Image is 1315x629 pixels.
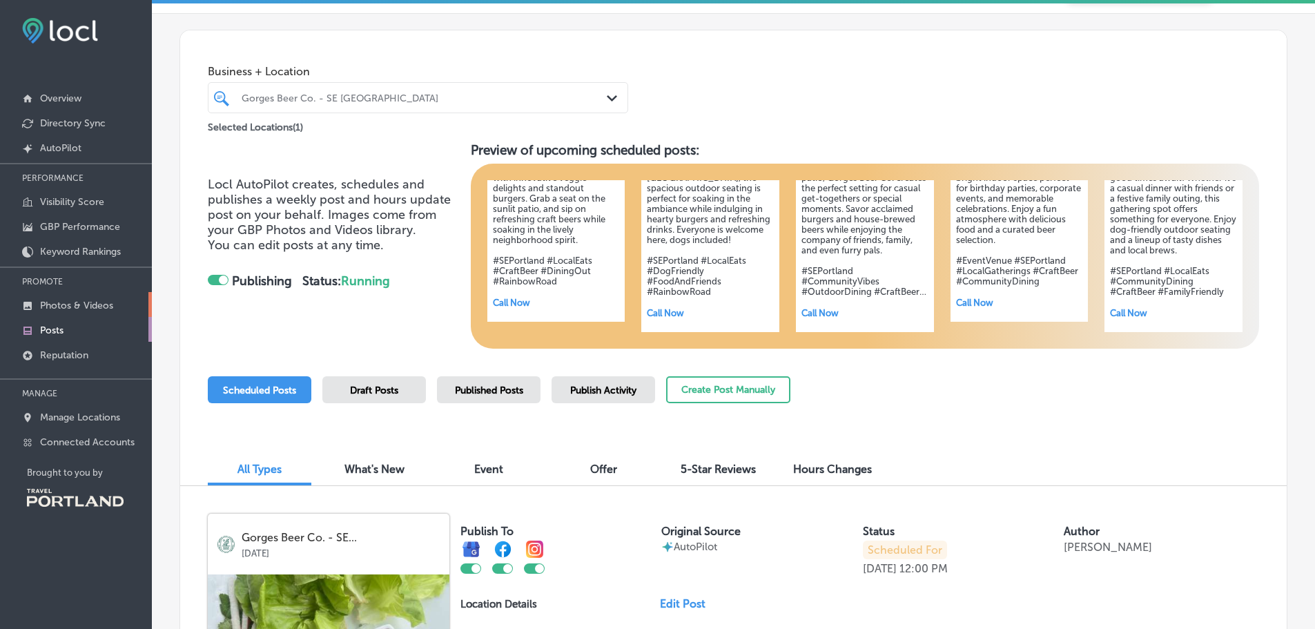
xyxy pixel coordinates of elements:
span: All Types [237,463,282,476]
p: GBP Performance [40,221,120,233]
div: Gorges Beer Co. - SE [GEOGRAPHIC_DATA] [242,92,608,104]
span: Hours Changes [793,463,872,476]
p: Reputation [40,349,88,361]
p: Brought to you by [27,467,152,478]
p: Visibility Score [40,196,104,208]
p: 12:00 PM [899,562,948,575]
span: You can edit posts at any time. [208,238,384,253]
p: Gorges Beer Co. - SE... [242,532,440,544]
label: Publish To [460,525,514,538]
p: Selected Locations ( 1 ) [208,116,303,133]
img: fda3e92497d09a02dc62c9cd864e3231.png [22,18,98,43]
p: [PERSON_NAME] [1064,541,1152,554]
p: [DATE] [242,544,440,559]
span: Published Posts [455,385,523,396]
label: Author [1064,525,1100,538]
p: [DATE] [863,562,897,575]
p: Connected Accounts [40,436,135,448]
p: Photos & Videos [40,300,113,311]
span: Running [341,273,390,289]
span: Draft Posts [350,385,398,396]
strong: Status: [302,273,390,289]
h5: Gather your friends and family for a memorable dining experience! At [GEOGRAPHIC_DATA], the spaci... [647,142,774,297]
h5: Discover the vibrant taste of SE Portland at Gorges Beer Co., where the menu shines with innovati... [493,142,620,287]
span: Business + Location [208,65,628,78]
label: Original Source [661,525,741,538]
p: Overview [40,93,81,104]
span: Locl AutoPilot creates, schedules and publishes a weekly post and hours update post on your behal... [208,177,451,238]
p: Manage Locations [40,412,120,423]
h3: Preview of upcoming scheduled posts: [471,142,1259,158]
p: Location Details [460,598,537,610]
label: Status [863,525,895,538]
span: Event [474,463,503,476]
p: AutoPilot [674,541,717,553]
p: Scheduled For [863,541,947,559]
p: Keyword Rankings [40,246,121,258]
strong: Publishing [232,273,292,289]
span: Offer [590,463,617,476]
p: AutoPilot [40,142,81,154]
h5: Join the vibrant community spirit at Gorges Beer Co., where delightful flavors and good times awa... [1110,142,1237,297]
a: Edit Post [660,597,717,610]
img: logo [217,536,235,553]
button: Create Post Manually [666,376,790,403]
span: 5-Star Reviews [681,463,756,476]
h5: Step into a lively atmosphere where community comes alive! With a spacious outdoor patio, Gorges ... [801,142,928,297]
img: autopilot-icon [661,541,674,553]
span: Publish Activity [570,385,636,396]
p: Posts [40,325,64,336]
p: Directory Sync [40,117,106,129]
img: Travel Portland [27,489,124,507]
span: Scheduled Posts [223,385,296,396]
span: What's New [344,463,405,476]
h5: Looking for a venue that can host your next gathering? Gorges Beer Co. offers a bright indoor spa... [956,142,1083,287]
